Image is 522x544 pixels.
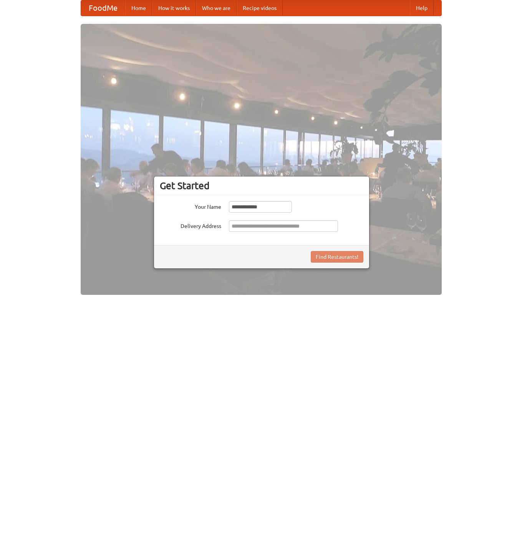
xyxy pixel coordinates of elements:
[160,220,221,230] label: Delivery Address
[125,0,152,16] a: Home
[152,0,196,16] a: How it works
[410,0,434,16] a: Help
[160,180,363,191] h3: Get Started
[311,251,363,263] button: Find Restaurants!
[196,0,237,16] a: Who we are
[160,201,221,211] label: Your Name
[81,0,125,16] a: FoodMe
[237,0,283,16] a: Recipe videos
